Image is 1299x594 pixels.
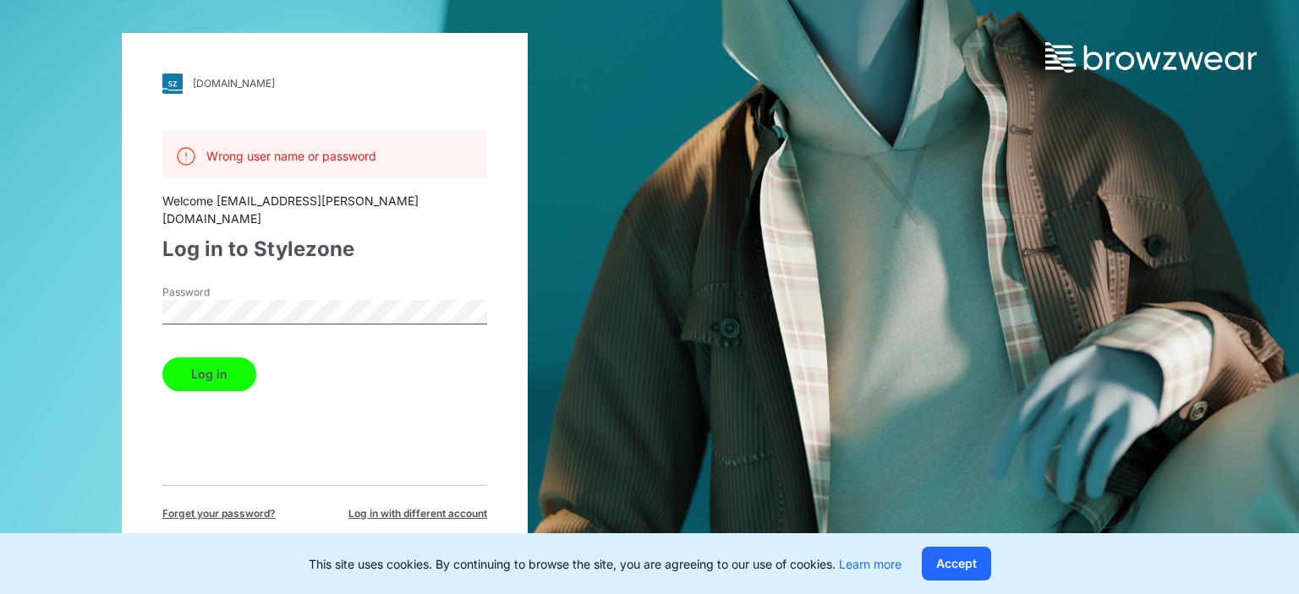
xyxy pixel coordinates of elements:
label: Password [162,285,281,300]
button: Accept [922,547,991,580]
span: Log in with different account [348,506,487,521]
button: Log in [162,357,256,391]
div: [DOMAIN_NAME] [193,77,275,90]
span: Forget your password? [162,506,276,521]
a: [DOMAIN_NAME] [162,74,487,94]
img: svg+xml;base64,PHN2ZyB3aWR0aD0iMjQiIGhlaWdodD0iMjQiIHZpZXdCb3g9IjAgMCAyNCAyNCIgZmlsbD0ibm9uZSIgeG... [176,146,196,166]
img: browzwear-logo.73288ffb.svg [1045,42,1257,73]
div: Welcome [EMAIL_ADDRESS][PERSON_NAME][DOMAIN_NAME] [162,192,487,227]
img: svg+xml;base64,PHN2ZyB3aWR0aD0iMjgiIGhlaWdodD0iMjgiIHZpZXdCb3g9IjAgMCAyOCAyOCIgZmlsbD0ibm9uZSIgeG... [162,74,183,94]
div: Log in to Stylezone [162,234,487,264]
p: This site uses cookies. By continuing to browse the site, you are agreeing to our use of cookies. [309,555,902,573]
p: Wrong user name or password [206,147,376,165]
a: Learn more [839,557,902,571]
